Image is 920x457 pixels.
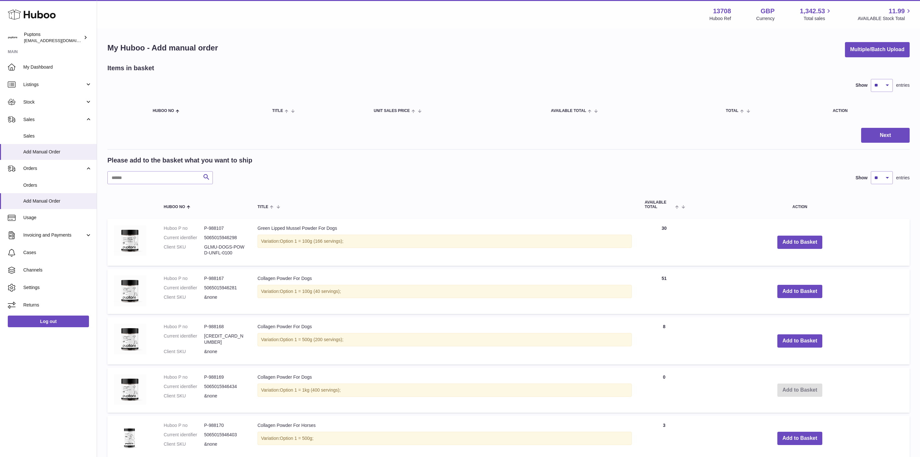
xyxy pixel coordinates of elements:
[280,436,313,441] span: Option 1 = 500g;
[709,16,731,22] div: Huboo Ref
[777,285,823,298] button: Add to Basket
[251,269,638,314] td: Collagen Powder For Dogs
[164,244,204,256] dt: Client SKU
[858,16,912,22] span: AVAILABLE Stock Total
[164,432,204,438] dt: Current identifier
[257,235,632,248] div: Variation:
[257,333,632,346] div: Variation:
[23,284,92,291] span: Settings
[204,374,245,380] dd: P-988169
[23,165,85,172] span: Orders
[8,316,89,327] a: Log out
[856,175,868,181] label: Show
[114,275,146,306] img: Collagen Powder For Dogs
[164,324,204,330] dt: Huboo P no
[164,275,204,282] dt: Huboo P no
[164,333,204,345] dt: Current identifier
[107,43,218,53] h1: My Huboo - Add manual order
[257,205,268,209] span: Title
[204,275,245,282] dd: P-988167
[638,219,690,266] td: 30
[896,175,910,181] span: entries
[23,64,92,70] span: My Dashboard
[164,374,204,380] dt: Huboo P no
[23,82,85,88] span: Listings
[114,324,146,354] img: Collagen Powder For Dogs
[114,374,146,405] img: Collagen Powder For Dogs
[645,200,674,209] span: AVAILABLE Total
[164,225,204,231] dt: Huboo P no
[272,109,283,113] span: Title
[164,349,204,355] dt: Client SKU
[638,269,690,314] td: 51
[164,393,204,399] dt: Client SKU
[638,317,690,364] td: 8
[280,387,341,393] span: Option 1 = 1kg (400 servings);
[257,285,632,298] div: Variation:
[164,285,204,291] dt: Current identifier
[164,294,204,300] dt: Client SKU
[204,349,245,355] dd: &none
[23,232,85,238] span: Invoicing and Payments
[107,156,252,165] h2: Please add to the basket what you want to ship
[756,16,775,22] div: Currency
[23,267,92,273] span: Channels
[23,250,92,256] span: Cases
[164,422,204,429] dt: Huboo P no
[856,82,868,88] label: Show
[23,133,92,139] span: Sales
[690,194,910,215] th: Action
[777,432,823,445] button: Add to Basket
[204,333,245,345] dd: [CREDIT_CARD_NUMBER]
[858,7,912,22] a: 11.99 AVAILABLE Stock Total
[280,289,341,294] span: Option 1 = 100g (40 servings);
[164,384,204,390] dt: Current identifier
[845,42,910,57] button: Multiple/Batch Upload
[23,149,92,155] span: Add Manual Order
[23,182,92,188] span: Orders
[280,239,344,244] span: Option 1 = 100g (166 servings);
[257,384,632,397] div: Variation:
[8,33,17,42] img: hello@puptons.com
[164,235,204,241] dt: Current identifier
[726,109,739,113] span: Total
[204,393,245,399] dd: &none
[896,82,910,88] span: entries
[374,109,410,113] span: Unit Sales Price
[23,302,92,308] span: Returns
[204,294,245,300] dd: &none
[24,31,82,44] div: Puptons
[164,441,204,447] dt: Client SKU
[204,432,245,438] dd: 5065015946403
[204,384,245,390] dd: 5065015946434
[23,99,85,105] span: Stock
[251,219,638,266] td: Green Lipped Mussel Powder For Dogs
[861,128,910,143] button: Next
[204,324,245,330] dd: P-988168
[204,225,245,231] dd: P-988107
[204,422,245,429] dd: P-988170
[153,109,174,113] span: Huboo no
[23,215,92,221] span: Usage
[551,109,586,113] span: AVAILABLE Total
[23,117,85,123] span: Sales
[24,38,95,43] span: [EMAIL_ADDRESS][DOMAIN_NAME]
[114,225,146,256] img: Green Lipped Mussel Powder For Dogs
[257,432,632,445] div: Variation:
[204,244,245,256] dd: GLMU-DOGS-POWD-UNFL-0100
[713,7,731,16] strong: 13708
[164,205,185,209] span: Huboo no
[251,317,638,364] td: Collagen Powder For Dogs
[107,64,154,72] h2: Items in basket
[114,422,146,453] img: Collagen Powder For Horses
[761,7,774,16] strong: GBP
[833,109,903,113] div: Action
[777,236,823,249] button: Add to Basket
[804,16,832,22] span: Total sales
[251,368,638,413] td: Collagen Powder For Dogs
[204,441,245,447] dd: &none
[638,368,690,413] td: 0
[800,7,833,22] a: 1,342.53 Total sales
[889,7,905,16] span: 11.99
[280,337,344,342] span: Option 1 = 500g (200 servings);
